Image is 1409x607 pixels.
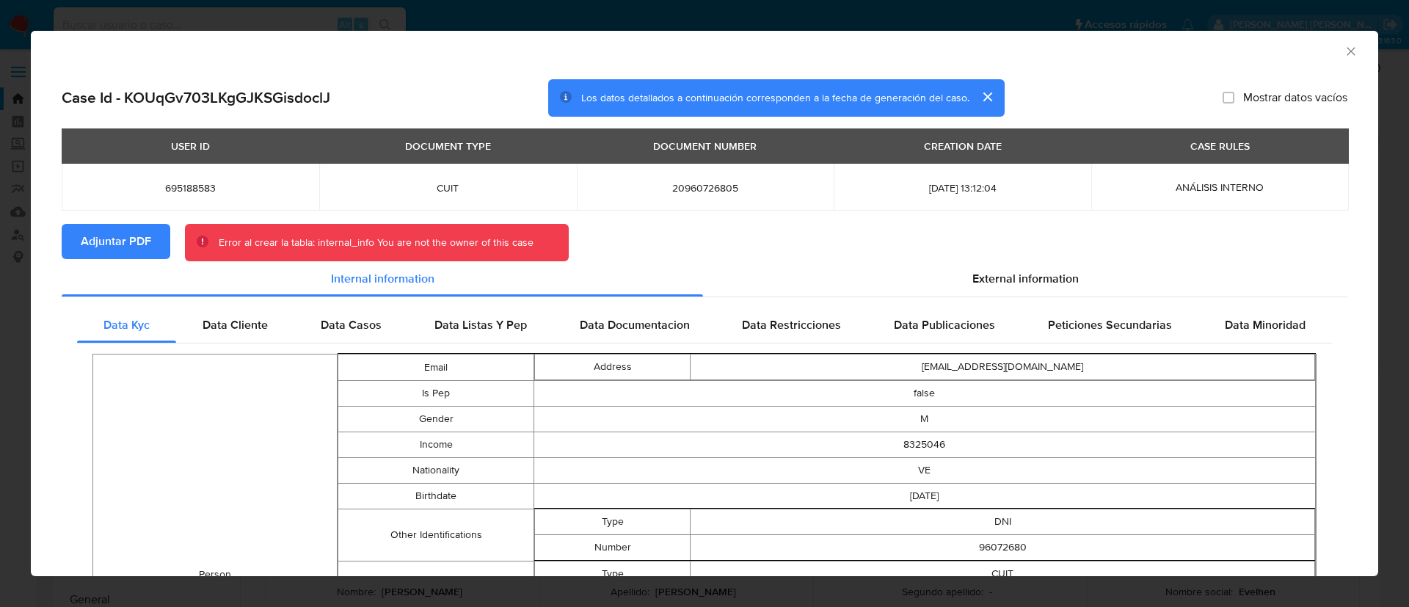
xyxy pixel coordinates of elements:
td: Other Identifications [338,509,534,561]
span: 695188583 [79,181,302,195]
div: CREATION DATE [915,134,1011,159]
td: VE [534,458,1315,484]
span: ANÁLISIS INTERNO [1176,180,1264,195]
div: CASE RULES [1182,134,1259,159]
span: Data Publicaciones [894,316,995,333]
div: closure-recommendation-modal [31,31,1378,576]
td: false [534,381,1315,407]
span: Data Cliente [203,316,268,333]
span: Adjuntar PDF [81,225,151,258]
span: Data Minoridad [1225,316,1306,333]
td: Is Pep [338,381,534,407]
span: Internal information [331,270,434,287]
td: Income [338,432,534,458]
button: cerrar [969,79,1005,115]
span: Data Kyc [103,316,150,333]
span: Mostrar datos vacíos [1243,90,1347,105]
td: Type [534,509,691,535]
td: 8325046 [534,432,1315,458]
td: [EMAIL_ADDRESS][DOMAIN_NAME] [691,355,1315,380]
td: Nationality [338,458,534,484]
span: Data Casos [321,316,382,333]
td: Gender [338,407,534,432]
span: Data Listas Y Pep [434,316,527,333]
td: Number [534,535,691,561]
td: Type [534,561,691,587]
span: Peticiones Secundarias [1048,316,1172,333]
td: 96072680 [691,535,1315,561]
span: [DATE] 13:12:04 [851,181,1074,195]
button: Cerrar ventana [1344,44,1357,57]
td: Birthdate [338,484,534,509]
td: M [534,407,1315,432]
div: Error al crear la tabla: internal_info You are not the owner of this case [219,236,534,250]
span: Data Documentacion [580,316,690,333]
div: DOCUMENT NUMBER [644,134,765,159]
span: Data Restricciones [742,316,841,333]
div: Detailed internal info [77,308,1332,343]
h2: Case Id - KOUqGv703LKgGJKSGisdoclJ [62,88,330,107]
span: Los datos detallados a continuación corresponden a la fecha de generación del caso. [581,90,969,105]
td: Address [534,355,691,380]
td: DNI [691,509,1315,535]
button: Adjuntar PDF [62,224,170,259]
input: Mostrar datos vacíos [1223,92,1234,103]
td: CUIT [691,561,1315,587]
div: USER ID [162,134,219,159]
span: CUIT [337,181,559,195]
span: 20960726805 [594,181,817,195]
div: DOCUMENT TYPE [396,134,500,159]
div: Detailed info [62,261,1347,297]
td: Email [338,355,534,381]
span: External information [972,270,1079,287]
td: [DATE] [534,484,1315,509]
